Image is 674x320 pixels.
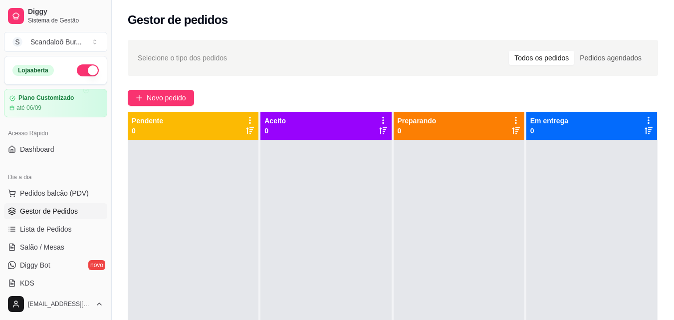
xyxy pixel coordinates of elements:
[77,64,99,76] button: Alterar Status
[398,126,437,136] p: 0
[132,116,163,126] p: Pendente
[20,278,34,288] span: KDS
[20,206,78,216] span: Gestor de Pedidos
[128,12,228,28] h2: Gestor de pedidos
[4,4,107,28] a: DiggySistema de Gestão
[12,65,54,76] div: Loja aberta
[264,126,286,136] p: 0
[20,224,72,234] span: Lista de Pedidos
[4,32,107,52] button: Select a team
[16,104,41,112] article: até 06/09
[4,169,107,185] div: Dia a dia
[20,242,64,252] span: Salão / Mesas
[30,37,82,47] div: Scandaloô Bur ...
[128,90,194,106] button: Novo pedido
[4,141,107,157] a: Dashboard
[20,144,54,154] span: Dashboard
[147,92,186,103] span: Novo pedido
[4,89,107,117] a: Plano Customizadoaté 06/09
[4,185,107,201] button: Pedidos balcão (PDV)
[18,94,74,102] article: Plano Customizado
[4,125,107,141] div: Acesso Rápido
[4,239,107,255] a: Salão / Mesas
[136,94,143,101] span: plus
[509,51,574,65] div: Todos os pedidos
[4,203,107,219] a: Gestor de Pedidos
[132,126,163,136] p: 0
[398,116,437,126] p: Preparando
[530,126,568,136] p: 0
[138,52,227,63] span: Selecione o tipo dos pedidos
[28,300,91,308] span: [EMAIL_ADDRESS][DOMAIN_NAME]
[20,188,89,198] span: Pedidos balcão (PDV)
[574,51,647,65] div: Pedidos agendados
[4,221,107,237] a: Lista de Pedidos
[28,16,103,24] span: Sistema de Gestão
[530,116,568,126] p: Em entrega
[12,37,22,47] span: S
[4,292,107,316] button: [EMAIL_ADDRESS][DOMAIN_NAME]
[4,275,107,291] a: KDS
[4,257,107,273] a: Diggy Botnovo
[20,260,50,270] span: Diggy Bot
[28,7,103,16] span: Diggy
[264,116,286,126] p: Aceito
